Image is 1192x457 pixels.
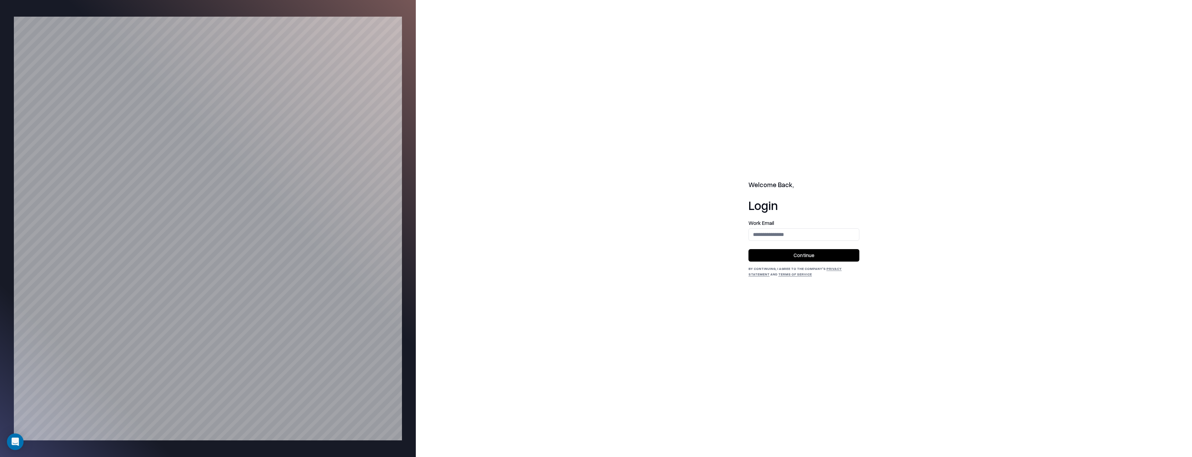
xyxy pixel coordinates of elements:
a: Privacy Statement [748,266,842,276]
div: By continuing, I agree to the Company's and [748,266,859,277]
a: Terms of Service [778,272,812,276]
h2: Welcome Back, [748,180,859,190]
button: Continue [748,249,859,262]
h1: Login [748,198,859,212]
label: Work Email [748,220,859,226]
div: Open Intercom Messenger [7,433,24,450]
